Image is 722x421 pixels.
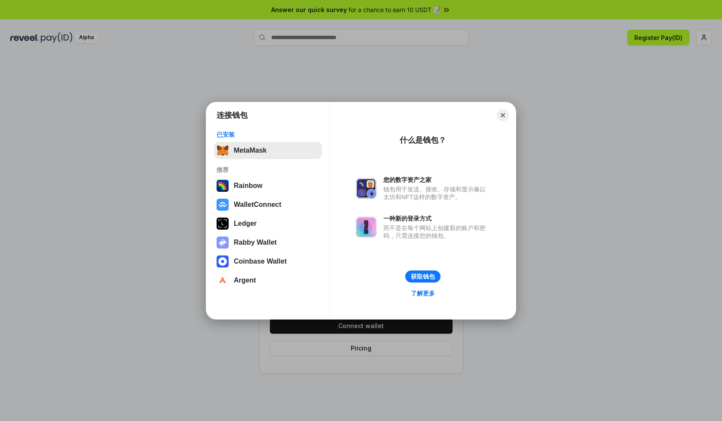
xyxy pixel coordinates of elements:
[217,255,229,267] img: svg+xml,%3Csvg%20width%3D%2228%22%20height%3D%2228%22%20viewBox%3D%220%200%2028%2028%22%20fill%3D...
[214,215,322,232] button: Ledger
[383,185,490,201] div: 钱包用于发送、接收、存储和显示像以太坊和NFT这样的数字资产。
[383,176,490,184] div: 您的数字资产之家
[214,177,322,194] button: Rainbow
[217,237,229,249] img: svg+xml,%3Csvg%20xmlns%3D%22http%3A%2F%2Fwww.w3.org%2F2000%2Fsvg%22%20fill%3D%22none%22%20viewBox...
[214,234,322,251] button: Rabby Wallet
[217,199,229,211] img: svg+xml,%3Csvg%20width%3D%2228%22%20height%3D%2228%22%20viewBox%3D%220%200%2028%2028%22%20fill%3D...
[383,224,490,240] div: 而不是在每个网站上创建新的账户和密码，只需连接您的钱包。
[217,218,229,230] img: svg+xml,%3Csvg%20xmlns%3D%22http%3A%2F%2Fwww.w3.org%2F2000%2Fsvg%22%20width%3D%2228%22%20height%3...
[234,239,277,246] div: Rabby Wallet
[217,166,319,174] div: 推荐
[234,258,287,265] div: Coinbase Wallet
[214,272,322,289] button: Argent
[411,289,435,297] div: 了解更多
[214,253,322,270] button: Coinbase Wallet
[400,135,446,145] div: 什么是钱包？
[214,142,322,159] button: MetaMask
[217,180,229,192] img: svg+xml,%3Csvg%20width%3D%22120%22%20height%3D%22120%22%20viewBox%3D%220%200%20120%20120%22%20fil...
[217,110,248,120] h1: 连接钱包
[234,277,256,284] div: Argent
[217,131,319,138] div: 已安装
[497,109,509,121] button: Close
[234,220,257,227] div: Ledger
[356,178,376,199] img: svg+xml,%3Csvg%20xmlns%3D%22http%3A%2F%2Fwww.w3.org%2F2000%2Fsvg%22%20fill%3D%22none%22%20viewBox...
[214,196,322,213] button: WalletConnect
[356,217,376,237] img: svg+xml,%3Csvg%20xmlns%3D%22http%3A%2F%2Fwww.w3.org%2F2000%2Fsvg%22%20fill%3D%22none%22%20viewBox...
[405,270,441,283] button: 获取钱包
[411,273,435,280] div: 获取钱包
[234,201,281,209] div: WalletConnect
[217,144,229,157] img: svg+xml,%3Csvg%20fill%3D%22none%22%20height%3D%2233%22%20viewBox%3D%220%200%2035%2033%22%20width%...
[234,182,263,190] div: Rainbow
[217,274,229,286] img: svg+xml,%3Csvg%20width%3D%2228%22%20height%3D%2228%22%20viewBox%3D%220%200%2028%2028%22%20fill%3D...
[234,147,266,154] div: MetaMask
[383,215,490,222] div: 一种新的登录方式
[406,288,440,299] a: 了解更多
